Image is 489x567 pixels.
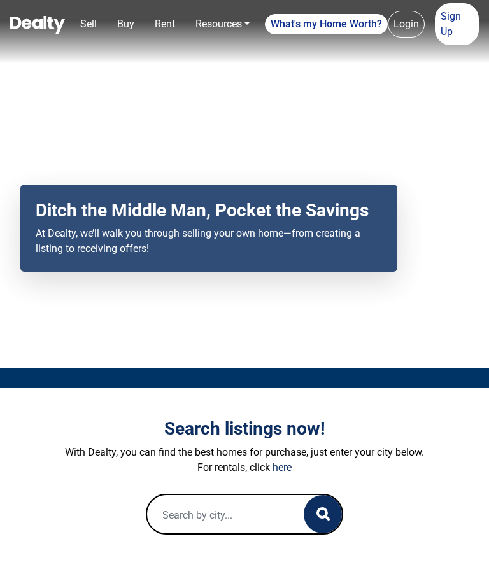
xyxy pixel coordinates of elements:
a: Rent [150,11,180,37]
img: Dealty - Buy, Sell & Rent Homes [10,16,65,34]
input: Search by city... [147,495,303,536]
p: With Dealty, you can find the best homes for purchase, just enter your city below. [25,445,464,460]
a: Login [388,11,425,38]
a: What's my Home Worth? [265,14,388,34]
h3: Search listings now! [25,418,464,440]
a: here [273,461,292,473]
p: For rentals, click [25,460,464,475]
p: At Dealty, we’ll walk you through selling your own home—from creating a listing to receiving offers! [36,226,382,256]
a: Buy [112,11,139,37]
h2: Ditch the Middle Man, Pocket the Savings [36,200,382,221]
a: Sell [75,11,102,37]
a: Sign Up [435,3,479,45]
a: Resources [190,11,255,37]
